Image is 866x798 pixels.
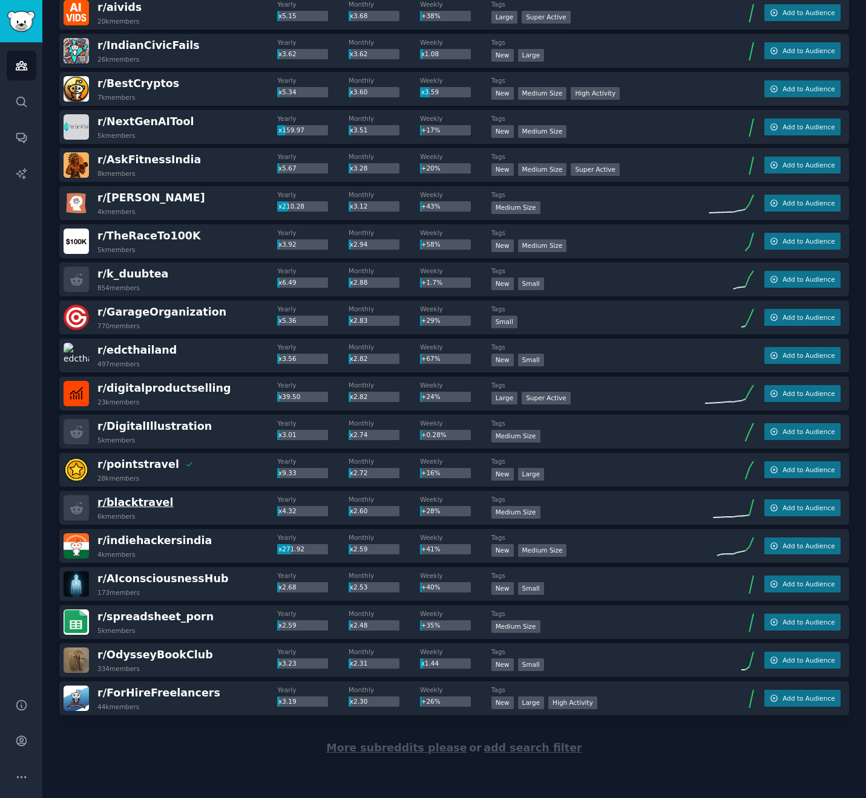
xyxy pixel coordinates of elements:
dt: Weekly [420,114,491,123]
button: Add to Audience [764,271,841,288]
button: Add to Audience [764,195,841,212]
img: AskFitnessIndia [64,152,89,178]
dt: Weekly [420,343,491,351]
dt: Yearly [277,419,349,427]
span: x5.36 [278,317,297,324]
img: ForHireFreelancers [64,686,89,711]
dt: Monthly [349,647,420,656]
img: OdysseyBookClub [64,647,89,673]
div: Small [518,354,544,366]
div: 7k members [97,93,136,102]
img: TheRaceTo100K [64,229,89,254]
div: 23k members [97,398,139,406]
div: New [491,544,514,557]
span: x2.83 [350,317,368,324]
span: x3.51 [350,126,368,134]
dt: Tags [491,267,705,275]
dt: Monthly [349,495,420,504]
dt: Monthly [349,190,420,199]
img: edcthailand [64,343,89,368]
div: Medium Size [518,544,567,557]
span: Add to Audience [782,580,835,588]
dt: Weekly [420,609,491,618]
div: New [491,277,514,290]
div: 6k members [97,512,136,521]
span: x39.50 [278,393,300,400]
span: +43% [421,203,441,210]
span: r/ AskFitnessIndia [97,154,201,166]
dt: Yearly [277,76,349,85]
button: Add to Audience [764,347,841,364]
div: Large [518,468,545,481]
img: BestCryptos [64,76,89,102]
dt: Monthly [349,571,420,580]
button: Add to Audience [764,614,841,631]
div: New [491,87,514,100]
span: x2.94 [350,241,368,248]
img: digitalproductselling [64,381,89,406]
div: New [491,163,514,176]
span: +17% [421,126,441,134]
div: 173 members [97,588,140,597]
button: Add to Audience [764,42,841,59]
dt: Monthly [349,152,420,161]
span: Add to Audience [782,85,835,93]
dt: Weekly [420,190,491,199]
dt: Yearly [277,609,349,618]
span: +0.28% [421,431,447,438]
button: Add to Audience [764,4,841,21]
div: Small [518,277,544,290]
dt: Yearly [277,38,349,47]
span: r/ OdysseyBookClub [97,649,213,661]
span: More subreddits please [326,742,467,754]
span: x2.72 [350,469,368,476]
span: +38% [421,12,441,19]
span: r/ ForHireFreelancers [97,687,220,699]
span: x3.68 [350,12,368,19]
img: GarageOrganization [64,305,89,330]
div: Large [518,696,545,709]
dt: Monthly [349,686,420,694]
div: Large [491,392,518,404]
button: Add to Audience [764,118,841,135]
span: x3.62 [278,50,297,57]
button: Add to Audience [764,537,841,554]
div: Medium Size [491,201,540,214]
div: 334 members [97,664,140,673]
span: x3.28 [350,164,368,172]
div: New [491,49,514,62]
dt: Monthly [349,229,420,237]
span: x2.68 [278,583,297,591]
span: r/ indiehackersindia [97,534,212,547]
div: Medium Size [518,87,567,100]
span: x2.53 [350,583,368,591]
div: 20k members [97,17,139,25]
span: x9.33 [278,469,297,476]
div: 497 members [97,360,140,368]
div: High Activity [548,696,597,709]
span: +16% [421,469,441,476]
span: +28% [421,507,441,514]
span: x210.28 [278,203,304,210]
dt: Tags [491,76,705,85]
div: 5k members [97,626,136,635]
span: x6.49 [278,279,297,286]
span: Add to Audience [782,694,835,702]
img: pointstravel [64,457,89,482]
dt: Monthly [349,38,420,47]
span: x2.74 [350,431,368,438]
span: x159.97 [278,126,304,134]
span: x2.48 [350,621,368,629]
dt: Yearly [277,343,349,351]
img: indiehackersindia [64,533,89,559]
span: x3.60 [350,88,368,96]
div: 5k members [97,131,136,140]
dt: Tags [491,457,705,465]
span: +67% [421,355,441,362]
span: x5.34 [278,88,297,96]
span: +26% [421,698,441,705]
img: spreadsheet_porn [64,609,89,635]
button: Add to Audience [764,576,841,592]
button: Add to Audience [764,233,841,250]
div: Small [518,658,544,671]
